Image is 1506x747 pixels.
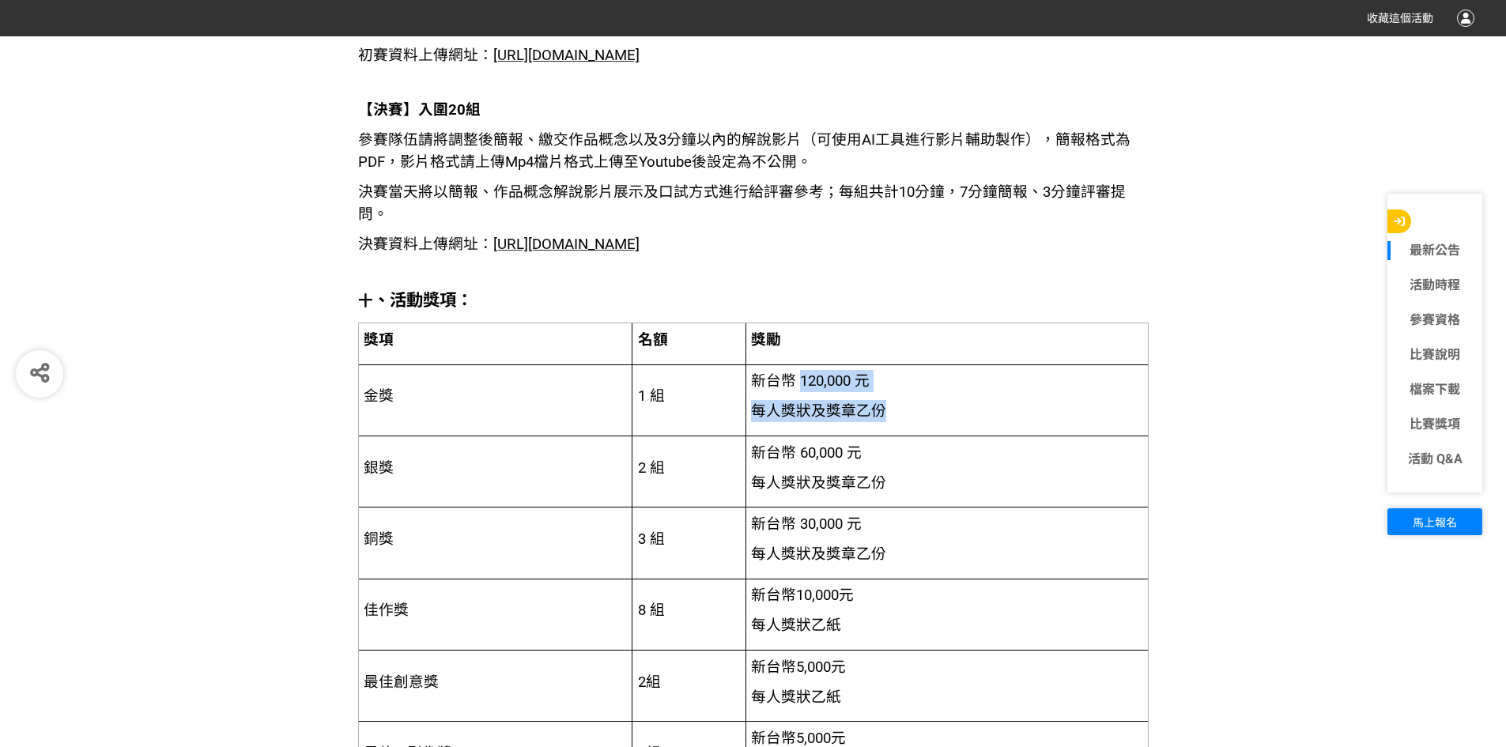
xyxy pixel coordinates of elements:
span: 新台幣 60,000 元 [751,444,862,462]
span: 3 組 [638,530,665,548]
strong: 十 [358,292,373,310]
span: 新台幣 [751,730,796,747]
span: 新台幣 [751,658,796,676]
span: 元 [831,658,846,676]
span: [URL][DOMAIN_NAME] [493,47,640,64]
a: 比賽獎項 [1387,415,1482,434]
span: 5,000 [796,730,831,747]
span: 佳作獎 [364,602,409,619]
span: 銀獎 [364,459,394,477]
span: 金獎 [364,387,394,405]
span: 獎項 [364,331,394,349]
span: 最佳創意獎 [364,673,439,691]
a: 最新公告 [1387,241,1482,260]
span: 新台幣 30,000 元 [751,515,862,533]
a: 活動時程 [1387,276,1482,295]
span: 1 組 [638,387,665,405]
a: 活動 Q&A [1387,450,1482,469]
span: 8 組 [638,602,665,619]
span: 10,000 [796,587,839,604]
span: 收藏這個活動 [1367,12,1433,25]
span: 每人獎狀乙紙 [751,617,841,634]
span: 每人獎狀乙紙 [751,689,841,706]
span: 2 組 [638,459,665,477]
span: 參賽隊伍請將調整後簡報、繳交作品概念以及3分鐘以內的解說影片（可使用AI工具進行影片輔助製作），簡報格式為PDF，影片格式請上傳Mp4檔片格式上傳至Youtube後設定為不公開。 [358,131,1130,171]
span: 5,000 [796,658,831,676]
button: 馬上報名 [1387,508,1482,535]
strong: 【決賽】入圍20組 [358,101,481,119]
span: [URL][DOMAIN_NAME] [493,236,640,253]
strong: 、活動獎項： [373,290,473,310]
span: 2組 [638,673,661,691]
a: 檔案下載 [1387,380,1482,399]
span: 新台幣 120,000 元 [751,372,870,390]
span: 元 [839,587,854,604]
span: 馬上報名 [1413,516,1457,529]
span: 獎勵 [751,331,781,349]
span: 銅獎 [364,530,394,548]
span: 每人獎狀及獎章乙份 [751,474,886,492]
a: [URL][DOMAIN_NAME] [493,239,640,251]
a: [URL][DOMAIN_NAME] [493,50,640,62]
span: 決賽當天將以簡報、作品概念解說影片展示及口試方式進行給評審參考；每組共計10分鐘，7分鐘簡報、3分鐘評審提問。 [358,183,1126,223]
span: 每人獎狀及獎章乙份 [751,402,886,420]
span: 每人獎狀及獎章乙份 [751,545,886,563]
span: 新台幣 [751,587,796,604]
a: 比賽說明 [1387,345,1482,364]
span: 名額 [638,331,668,349]
span: 元 [831,730,846,747]
a: 參賽資格 [1387,311,1482,330]
span: 初賽資料上傳網址： [358,47,493,64]
span: 決賽資料上傳網址： [358,236,493,253]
